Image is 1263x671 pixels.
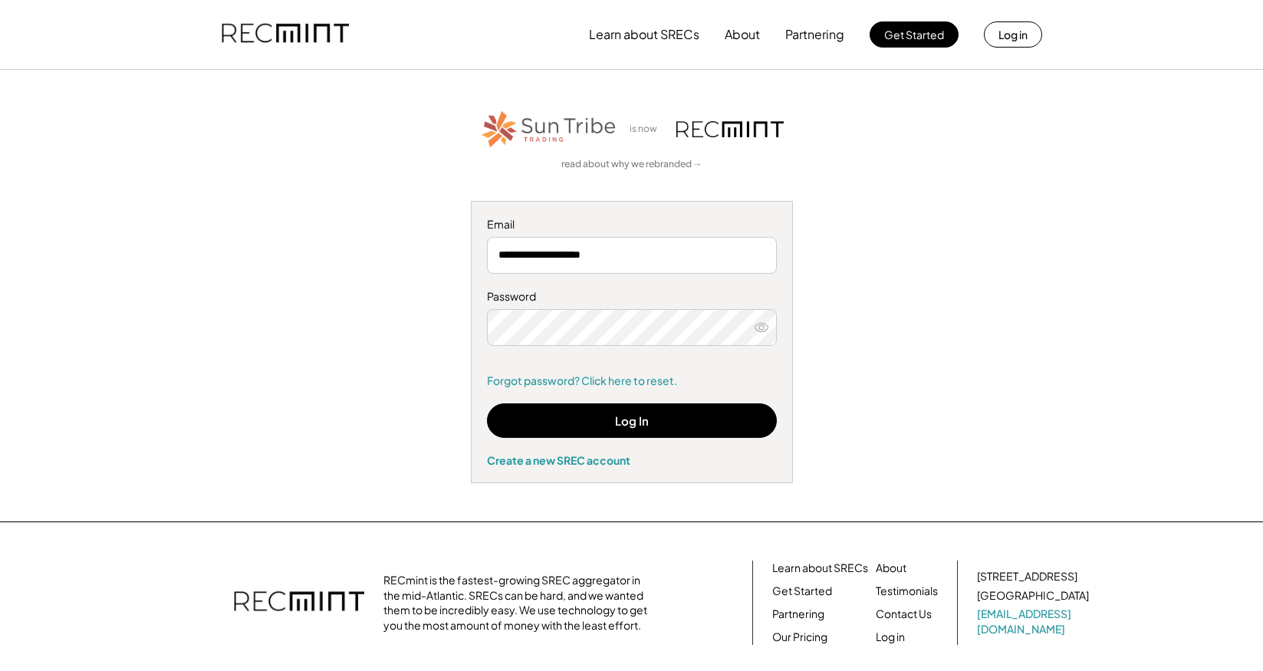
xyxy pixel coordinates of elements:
a: Get Started [772,584,832,599]
div: [GEOGRAPHIC_DATA] [977,588,1089,604]
a: Contact Us [876,607,932,622]
img: recmint-logotype%403x.png [234,576,364,630]
img: STT_Horizontal_Logo%2B-%2BColor.png [480,108,618,150]
button: About [725,19,760,50]
div: Password [487,289,777,304]
img: recmint-logotype%403x.png [222,8,349,61]
button: Log in [984,21,1042,48]
div: [STREET_ADDRESS] [977,569,1077,584]
div: RECmint is the fastest-growing SREC aggregator in the mid-Atlantic. SRECs can be hard, and we wan... [383,573,656,633]
a: Our Pricing [772,630,827,645]
a: Learn about SRECs [772,561,868,576]
a: Log in [876,630,905,645]
button: Log In [487,403,777,438]
div: Create a new SREC account [487,453,777,467]
div: is now [626,123,669,136]
a: [EMAIL_ADDRESS][DOMAIN_NAME] [977,607,1092,636]
a: Partnering [772,607,824,622]
button: Get Started [870,21,959,48]
a: read about why we rebranded → [561,158,702,171]
a: About [876,561,906,576]
div: Email [487,217,777,232]
a: Testimonials [876,584,938,599]
img: recmint-logotype%403x.png [676,121,784,137]
button: Learn about SRECs [589,19,699,50]
button: Partnering [785,19,844,50]
a: Forgot password? Click here to reset. [487,373,777,389]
